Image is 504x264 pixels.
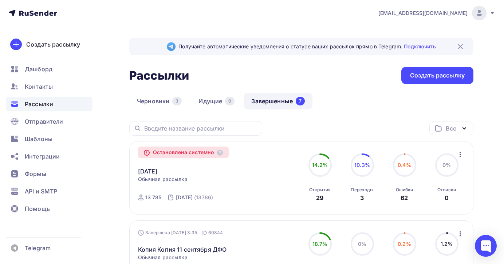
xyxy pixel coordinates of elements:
[6,79,92,94] a: Контакты
[138,147,229,158] div: Остановлена системно
[26,40,80,49] div: Создать рассылку
[144,124,258,132] input: Введите название рассылки
[446,124,456,133] div: Все
[175,192,214,203] a: [DATE] (13786)
[25,82,53,91] span: Контакты
[6,167,92,181] a: Формы
[138,167,158,176] a: [DATE]
[25,135,52,143] span: Шаблоны
[441,241,453,247] span: 1.2%
[138,176,188,183] span: Обычная рассылка
[172,97,182,105] div: 3
[354,162,370,168] span: 10.3%
[25,187,57,196] span: API и SMTP
[25,204,50,213] span: Помощь
[25,65,52,73] span: Дашборд
[404,43,436,49] a: Подключить
[437,187,456,193] div: Отписки
[201,229,206,236] span: ID
[360,193,364,202] div: 3
[225,97,235,105] div: 0
[316,193,323,202] div: 29
[312,162,328,168] span: 14.2%
[167,42,176,51] img: Telegram
[351,187,373,193] div: Переходы
[445,193,449,202] div: 0
[138,229,223,236] div: Завершена [DATE] 3:35
[25,117,63,126] span: Отправители
[429,121,473,135] button: Все
[244,93,312,109] a: Завершенные7
[138,254,188,261] span: Обычная рассылка
[401,193,408,202] div: 62
[378,6,495,20] a: [EMAIL_ADDRESS][DOMAIN_NAME]
[194,194,213,201] div: (13786)
[25,169,46,178] span: Формы
[410,71,465,80] div: Создать рассылку
[145,194,162,201] div: 13 785
[398,162,411,168] span: 0.4%
[309,187,331,193] div: Открытия
[191,93,242,109] a: Идущие0
[138,245,227,254] a: Копия Копия 11 сентября ДФО
[6,132,92,146] a: Шаблоны
[296,97,305,105] div: 7
[129,68,189,83] h2: Рассылки
[6,62,92,76] a: Дашборд
[312,241,328,247] span: 18.7%
[398,241,411,247] span: 0.2%
[6,114,92,129] a: Отправители
[358,241,366,247] span: 0%
[178,43,436,50] span: Получайте автоматические уведомления о статусе ваших рассылок прямо в Telegram.
[25,244,51,252] span: Telegram
[378,9,468,17] span: [EMAIL_ADDRESS][DOMAIN_NAME]
[442,162,451,168] span: 0%
[176,194,193,201] div: [DATE]
[396,187,413,193] div: Ошибки
[25,152,60,161] span: Интеграции
[208,229,223,236] span: 60844
[6,97,92,111] a: Рассылки
[25,100,53,108] span: Рассылки
[129,93,189,109] a: Черновики3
